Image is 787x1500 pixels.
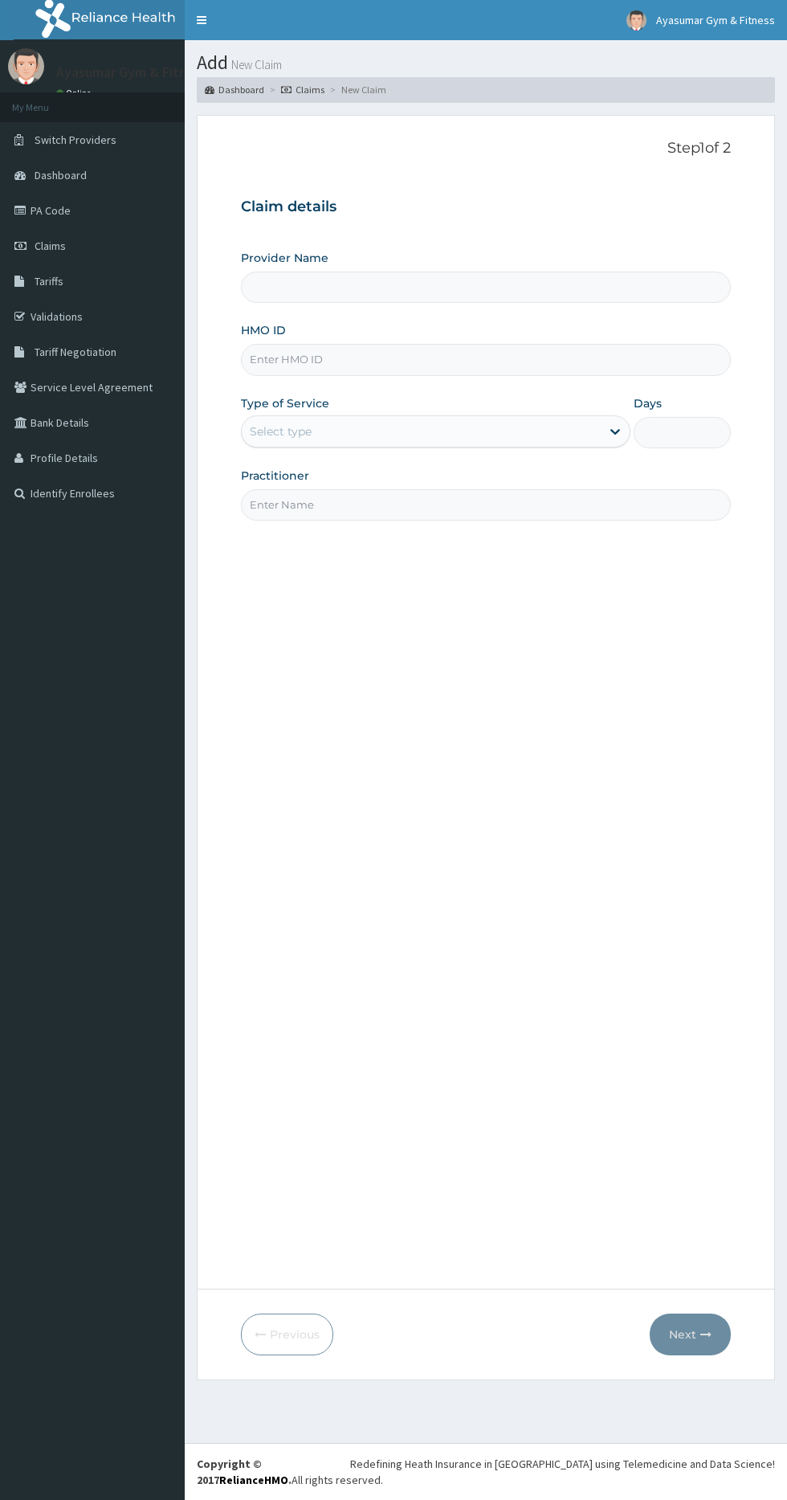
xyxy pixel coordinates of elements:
li: New Claim [326,83,386,96]
img: User Image [8,48,44,84]
span: Ayasumar Gym & Fitness [656,13,775,27]
span: Tariff Negotiation [35,345,116,359]
small: New Claim [228,59,282,71]
div: Redefining Heath Insurance in [GEOGRAPHIC_DATA] using Telemedicine and Data Science! [350,1456,775,1472]
a: Online [56,88,95,99]
p: Ayasumar Gym & Fitness [56,65,208,80]
p: Step 1 of 2 [241,140,731,157]
span: Dashboard [35,168,87,182]
label: Provider Name [241,250,328,266]
span: Claims [35,239,66,253]
img: User Image [626,10,646,31]
button: Next [650,1314,731,1355]
input: Enter Name [241,489,731,521]
footer: All rights reserved. [185,1443,787,1500]
a: Dashboard [205,83,264,96]
h3: Claim details [241,198,731,216]
label: Days [634,395,662,411]
h1: Add [197,52,775,73]
div: Select type [250,423,312,439]
a: Claims [281,83,324,96]
strong: Copyright © 2017 . [197,1457,292,1487]
label: Practitioner [241,468,309,484]
span: Tariffs [35,274,63,288]
label: Type of Service [241,395,329,411]
input: Enter HMO ID [241,344,731,375]
a: RelianceHMO [219,1473,288,1487]
label: HMO ID [241,322,286,338]
span: Switch Providers [35,133,116,147]
button: Previous [241,1314,333,1355]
